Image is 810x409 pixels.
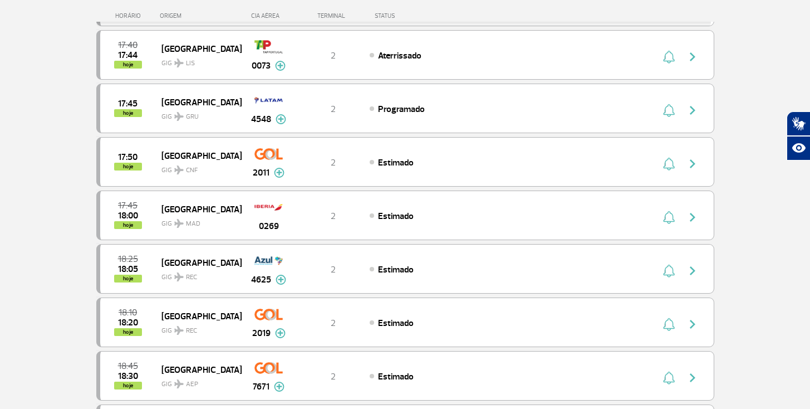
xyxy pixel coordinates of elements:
img: sino-painel-voo.svg [663,264,675,277]
span: GRU [186,112,199,122]
span: 2019 [252,327,271,340]
div: CIA AÉREA [241,12,297,20]
span: 2 [331,371,336,382]
span: 2011 [253,166,269,179]
img: mais-info-painel-voo.svg [275,328,286,338]
span: hoje [114,61,142,69]
img: sino-painel-voo.svg [663,104,675,117]
span: GIG [161,159,233,176]
span: 2025-09-28 18:30:00 [118,372,138,380]
img: sino-painel-voo.svg [663,371,675,384]
span: AEP [186,379,198,389]
span: Estimado [378,264,414,275]
img: sino-painel-voo.svg [663,157,675,171]
img: seta-direita-painel-voo.svg [686,318,699,331]
span: 7671 [253,380,269,393]
span: hoje [114,221,142,229]
span: 4548 [251,113,271,126]
span: [GEOGRAPHIC_DATA] [161,202,233,216]
span: Estimado [378,211,414,222]
span: 2 [331,50,336,61]
img: destiny_airplane.svg [174,219,184,228]
span: hoje [114,275,142,283]
img: mais-info-painel-voo.svg [274,168,284,178]
img: sino-painel-voo.svg [663,318,675,331]
span: Aterrissado [378,50,421,61]
img: destiny_airplane.svg [174,379,184,388]
span: 2025-09-28 17:44:18 [118,51,138,59]
img: mais-info-painel-voo.svg [276,114,286,124]
img: destiny_airplane.svg [174,272,184,281]
img: seta-direita-painel-voo.svg [686,211,699,224]
span: 2025-09-28 18:00:00 [118,212,138,220]
img: seta-direita-painel-voo.svg [686,157,699,171]
img: mais-info-painel-voo.svg [275,61,286,71]
span: 2 [331,104,336,115]
span: [GEOGRAPHIC_DATA] [161,41,233,56]
div: TERMINAL [297,12,369,20]
span: GIG [161,266,233,283]
span: 0073 [252,59,271,72]
div: HORÁRIO [100,12,160,20]
span: MAD [186,219,200,229]
span: 0269 [259,220,279,233]
span: 2025-09-28 17:45:00 [118,202,138,210]
span: [GEOGRAPHIC_DATA] [161,255,233,270]
span: 2025-09-28 17:50:00 [118,153,138,161]
span: hoje [114,109,142,117]
span: 2 [331,318,336,329]
span: 2025-09-28 18:05:00 [118,265,138,273]
span: 2025-09-28 17:40:00 [118,41,138,49]
span: LIS [186,59,195,69]
span: Estimado [378,318,414,329]
img: destiny_airplane.svg [174,165,184,174]
img: destiny_airplane.svg [174,59,184,67]
img: destiny_airplane.svg [174,112,184,121]
button: Abrir tradutor de língua de sinais. [787,111,810,136]
span: 2025-09-28 18:25:00 [118,255,138,263]
span: hoje [114,382,142,389]
span: 4625 [251,273,271,286]
div: STATUS [369,12,460,20]
span: REC [186,272,197,283]
span: 2025-09-28 18:10:00 [119,309,137,317]
span: [GEOGRAPHIC_DATA] [161,309,233,323]
span: GIG [161,320,233,336]
img: seta-direita-painel-voo.svg [686,264,699,277]
span: Estimado [378,371,414,382]
span: hoje [114,163,142,171]
img: mais-info-painel-voo.svg [274,382,284,392]
span: [GEOGRAPHIC_DATA] [161,362,233,377]
div: Plugin de acessibilidade da Hand Talk. [787,111,810,160]
img: seta-direita-painel-voo.svg [686,50,699,64]
div: ORIGEM [160,12,241,20]
button: Abrir recursos assistivos. [787,136,810,160]
span: Programado [378,104,425,115]
span: REC [186,326,197,336]
span: Estimado [378,157,414,168]
span: CNF [186,165,198,176]
span: GIG [161,52,233,69]
img: seta-direita-painel-voo.svg [686,371,699,384]
span: hoje [114,328,142,336]
span: 2025-09-28 18:20:00 [118,319,138,327]
span: 2 [331,157,336,168]
span: 2 [331,211,336,222]
span: [GEOGRAPHIC_DATA] [161,148,233,163]
span: GIG [161,213,233,229]
img: sino-painel-voo.svg [663,211,675,224]
span: GIG [161,373,233,389]
span: 2025-09-28 17:45:00 [118,100,138,108]
img: destiny_airplane.svg [174,326,184,335]
span: GIG [161,106,233,122]
span: [GEOGRAPHIC_DATA] [161,95,233,109]
img: seta-direita-painel-voo.svg [686,104,699,117]
img: sino-painel-voo.svg [663,50,675,64]
img: mais-info-painel-voo.svg [276,275,286,285]
span: 2025-09-28 18:45:00 [118,362,138,370]
span: 2 [331,264,336,275]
